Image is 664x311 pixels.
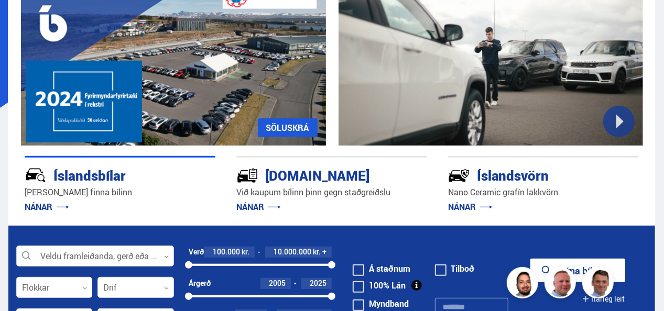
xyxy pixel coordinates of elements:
[25,165,178,184] div: Íslandsbílar
[322,248,326,256] span: +
[269,278,286,288] span: 2005
[310,278,326,288] span: 2025
[189,248,204,256] div: Verð
[582,287,625,310] button: Ítarleg leit
[25,186,215,198] p: [PERSON_NAME] finna bílinn
[274,247,311,257] span: 10.000.000
[353,299,409,308] label: Myndband
[25,164,47,186] img: JRvxyua_JYH6wB4c.svg
[448,201,493,213] a: NÁNAR
[530,259,625,282] button: Sýna bíla
[189,279,211,287] div: Árgerð
[258,118,318,137] a: SÖLUSKRÁ
[236,186,427,198] p: Við kaupum bílinn þinn gegn staðgreiðslu
[584,269,615,300] img: FbJEzSuNWCJXmdc-.webp
[236,165,390,184] div: [DOMAIN_NAME]
[242,248,249,256] span: kr.
[353,281,406,290] label: 100% Lán
[353,264,410,273] label: Á staðnum
[236,164,258,186] img: tr5P-W3DuiFaO7aO.svg
[313,248,321,256] span: kr.
[508,269,540,300] img: nhp88E3Fdnt1Opn2.png
[448,186,639,198] p: Nano Ceramic grafín lakkvörn
[8,4,40,36] button: Opna LiveChat spjallviðmót
[236,201,281,213] a: NÁNAR
[546,269,578,300] img: siFngHWaQ9KaOqBr.png
[448,164,470,186] img: -Svtn6bYgwAsiwNX.svg
[213,247,240,257] span: 100.000
[435,264,475,273] label: Tilboð
[448,165,602,184] div: Íslandsvörn
[25,201,69,213] a: NÁNAR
